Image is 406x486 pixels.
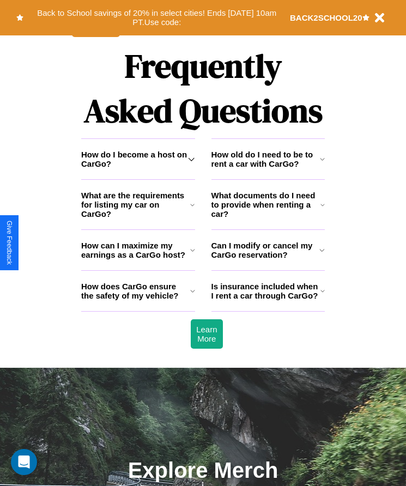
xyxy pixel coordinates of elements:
[81,150,188,168] h3: How do I become a host on CarGo?
[81,282,190,300] h3: How does CarGo ensure the safety of my vehicle?
[5,221,13,265] div: Give Feedback
[211,150,320,168] h3: How old do I need to be to rent a car with CarGo?
[81,191,190,218] h3: What are the requirements for listing my car on CarGo?
[191,319,222,349] button: Learn More
[290,13,362,22] b: BACK2SCHOOL20
[211,241,320,259] h3: Can I modify or cancel my CarGo reservation?
[81,241,190,259] h3: How can I maximize my earnings as a CarGo host?
[211,191,321,218] h3: What documents do I need to provide when renting a car?
[81,38,325,138] h1: Frequently Asked Questions
[211,282,320,300] h3: Is insurance included when I rent a car through CarGo?
[11,449,37,475] div: Open Intercom Messenger
[23,5,290,30] button: Back to School savings of 20% in select cities! Ends [DATE] 10am PT.Use code:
